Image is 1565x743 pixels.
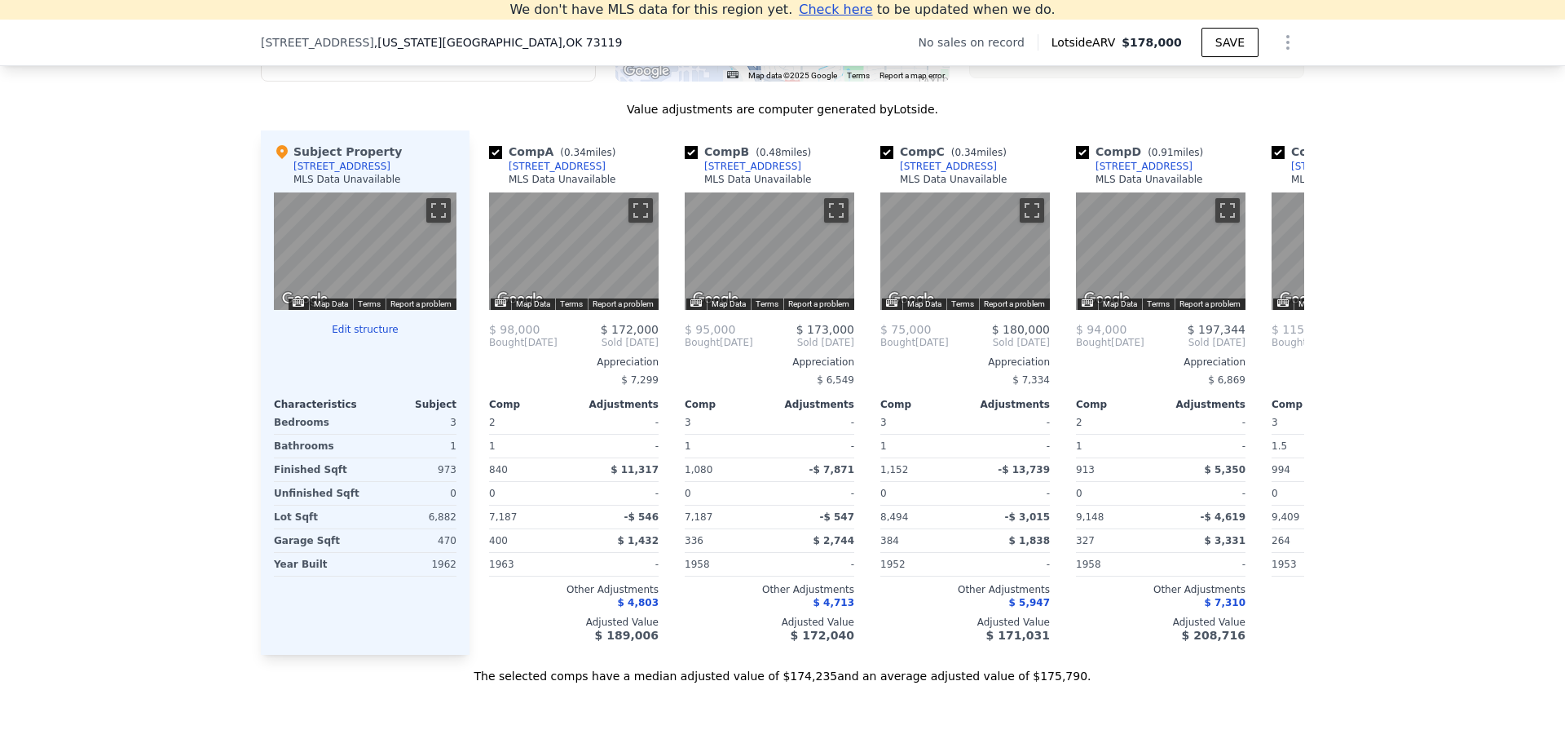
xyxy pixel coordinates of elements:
[1272,160,1388,173] a: [STREET_ADDRESS]
[685,144,818,160] div: Comp B
[293,160,390,173] div: [STREET_ADDRESS]
[1276,289,1329,310] img: Google
[689,289,743,310] a: Open this area in Google Maps (opens a new window)
[1076,417,1082,428] span: 2
[595,629,659,642] span: $ 189,006
[727,71,738,78] button: Keyboard shortcuts
[1076,616,1245,629] div: Adjusted Value
[1272,192,1441,310] div: Map
[368,458,456,481] div: 973
[593,299,654,308] a: Report a problem
[1076,192,1245,310] div: Street View
[880,160,997,173] a: [STREET_ADDRESS]
[618,535,659,546] span: $ 1,432
[1164,435,1245,458] div: -
[884,289,938,310] img: Google
[880,336,949,349] div: [DATE]
[1005,511,1050,523] span: -$ 3,015
[748,71,837,80] span: Map data ©2025 Google
[489,192,659,310] div: Map
[880,464,908,475] span: 1,152
[769,398,854,411] div: Adjustments
[426,198,451,223] button: Toggle fullscreen view
[489,192,659,310] div: Street View
[358,299,381,308] a: Terms (opens in new tab)
[390,299,452,308] a: Report a problem
[685,511,712,523] span: 7,187
[685,464,712,475] span: 1,080
[685,535,703,546] span: 336
[1179,299,1241,308] a: Report a problem
[685,553,766,576] div: 1958
[813,597,854,608] span: $ 4,713
[489,511,517,523] span: 7,187
[1076,535,1095,546] span: 327
[847,71,870,80] a: Terms (opens in new tab)
[374,34,623,51] span: , [US_STATE][GEOGRAPHIC_DATA]
[489,336,558,349] div: [DATE]
[773,411,854,434] div: -
[621,374,659,386] span: $ 7,299
[749,147,818,158] span: ( miles)
[1272,616,1441,629] div: Adjusted Value
[1051,34,1122,51] span: Lotside ARV
[1076,511,1104,523] span: 9,148
[1076,553,1157,576] div: 1958
[753,336,854,349] span: Sold [DATE]
[628,198,653,223] button: Toggle fullscreen view
[274,411,362,434] div: Bedrooms
[1291,173,1399,186] div: MLS Data Unavailable
[945,147,1013,158] span: ( miles)
[880,435,962,458] div: 1
[489,144,622,160] div: Comp A
[1201,511,1245,523] span: -$ 4,619
[880,488,887,499] span: 0
[685,192,854,310] div: Map
[880,616,1050,629] div: Adjusted Value
[689,289,743,310] img: Google
[1080,289,1134,310] img: Google
[624,511,659,523] span: -$ 546
[489,583,659,596] div: Other Adjustments
[1205,464,1245,475] span: $ 5,350
[489,553,571,576] div: 1963
[574,398,659,411] div: Adjustments
[986,629,1050,642] span: $ 171,031
[1201,28,1259,57] button: SAVE
[968,411,1050,434] div: -
[1020,198,1044,223] button: Toggle fullscreen view
[274,482,362,505] div: Unfinished Sqft
[1272,398,1356,411] div: Comp
[1291,160,1388,173] div: [STREET_ADDRESS]
[880,535,899,546] span: 384
[274,553,362,576] div: Year Built
[1076,323,1126,336] span: $ 94,000
[577,553,659,576] div: -
[880,553,962,576] div: 1952
[1082,299,1093,307] button: Keyboard shortcuts
[577,435,659,458] div: -
[489,417,496,428] span: 2
[619,60,673,82] img: Google
[274,144,402,160] div: Subject Property
[880,323,931,336] span: $ 75,000
[1164,482,1245,505] div: -
[314,299,348,310] button: Map Data
[965,398,1050,411] div: Adjustments
[368,529,456,552] div: 470
[1272,26,1304,59] button: Show Options
[992,323,1050,336] span: $ 180,000
[796,323,854,336] span: $ 173,000
[368,506,456,529] div: 6,882
[1208,374,1245,386] span: $ 6,869
[880,192,1050,310] div: Street View
[1122,36,1182,49] span: $178,000
[685,323,735,336] span: $ 95,000
[1272,435,1353,458] div: 1.5
[489,464,508,475] span: 840
[799,2,872,17] span: Check here
[1272,464,1290,475] span: 994
[685,336,720,349] span: Bought
[817,374,854,386] span: $ 6,549
[880,583,1050,596] div: Other Adjustments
